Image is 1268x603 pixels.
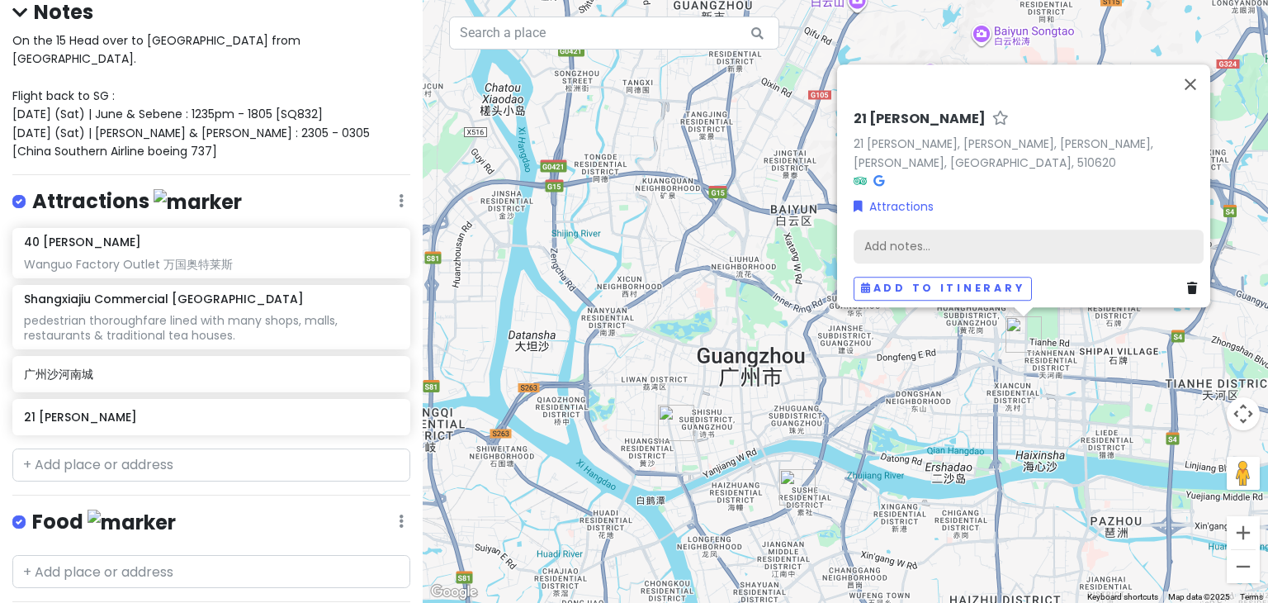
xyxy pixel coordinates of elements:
div: Wanguo Factory Outlet 万国奥特莱斯 [24,257,398,272]
h6: Shangxiajiu Commercial [GEOGRAPHIC_DATA] [24,292,304,306]
button: Zoom out [1227,550,1260,583]
div: 40 Qian Jin Lu [779,469,816,506]
input: + Add place or address [12,555,410,588]
button: Keyboard shortcuts [1087,591,1158,603]
button: Add to itinerary [854,277,1032,301]
div: 21 Tian He Jie [1005,316,1042,353]
input: + Add place or address [12,449,410,482]
a: Attractions [854,197,934,216]
div: Shangxiajiu Commercial Pedestrian Street [658,405,694,441]
a: Open this area in Google Maps (opens a new window) [427,582,481,603]
h4: Attractions [32,188,242,216]
span: On the 15 Head over to [GEOGRAPHIC_DATA] from [GEOGRAPHIC_DATA]. Flight back to SG : [DATE] (Sat)... [12,32,373,159]
span: Map data ©2025 [1168,592,1230,601]
input: Search a place [449,17,779,50]
i: Tripadvisor [854,176,867,188]
h6: 21 [PERSON_NAME] [24,410,398,425]
img: Google [427,582,481,603]
button: Zoom in [1227,516,1260,549]
a: Delete place [1187,280,1204,298]
i: Google Maps [873,176,884,188]
a: Terms (opens in new tab) [1240,592,1263,601]
div: pedestrian thoroughfare lined with many shops, malls, restaurants & traditional tea houses. [24,313,398,343]
button: Close [1171,64,1210,104]
button: Map camera controls [1227,397,1260,430]
h6: 21 [PERSON_NAME] [854,111,986,128]
h6: 广州沙河南城 [24,367,398,382]
div: Add notes... [854,230,1204,264]
a: Star place [992,111,1009,128]
img: marker [154,189,242,215]
img: marker [88,510,176,535]
button: Drag Pegman onto the map to open Street View [1227,457,1260,490]
a: 21 [PERSON_NAME], [PERSON_NAME], [PERSON_NAME], [PERSON_NAME], [GEOGRAPHIC_DATA], 510620 [854,135,1153,171]
h6: 40 [PERSON_NAME] [24,235,141,249]
h4: Food [32,509,176,536]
